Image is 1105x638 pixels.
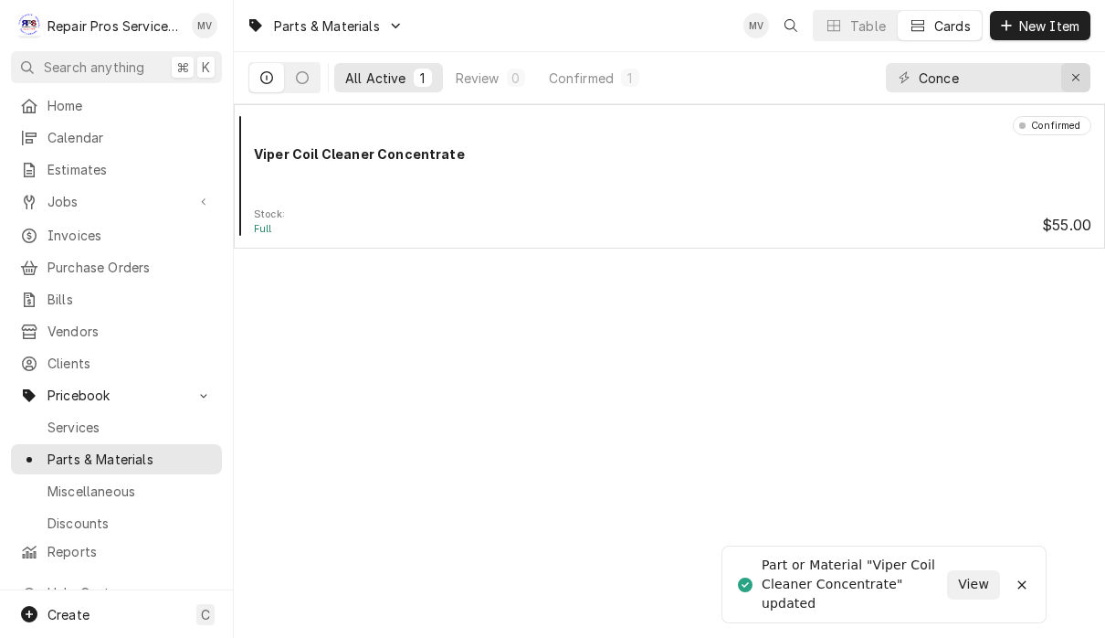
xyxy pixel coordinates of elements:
a: Go to Jobs [11,186,222,217]
div: Card Header Secondary Content [1008,116,1091,134]
div: 0 [510,69,521,88]
div: All Active [345,69,406,88]
div: Mindy Volker's Avatar [192,13,217,38]
a: Calendar [11,122,222,153]
span: Services [47,418,213,437]
span: Reports [47,542,213,561]
span: Help Center [47,583,211,602]
span: Full [254,223,272,235]
button: Open search [776,11,805,40]
a: Parts & Materials [11,444,222,474]
div: Object Title [254,144,1091,164]
div: Object Extra Context Footer Value [254,222,285,237]
a: Go to Pricebook [11,380,222,410]
a: Discounts [11,508,222,538]
span: ⌘ [176,58,189,77]
div: Table [850,16,886,36]
span: Miscellaneous [47,482,213,501]
button: Search anything⌘K [11,51,222,83]
div: Part or Material "Viper Coil Cleaner Concentrate" updated [762,556,947,613]
a: Go to Parts & Materials [239,11,411,41]
div: 1 [417,69,428,88]
div: Card Header [241,116,1098,134]
button: View [947,570,1000,600]
span: C [201,605,210,624]
a: Invoices [11,220,222,250]
div: Card Body [241,144,1098,164]
a: Estimates [11,154,222,185]
div: Repair Pros Services Inc's Avatar [16,13,42,38]
button: Erase input [1061,63,1090,92]
div: Review [456,69,500,88]
span: Create [47,607,89,622]
span: Bills [47,290,213,309]
a: Services [11,412,222,442]
div: Cards [934,16,971,36]
div: Confirmed [1026,119,1081,133]
a: Go to Help Center [11,578,222,608]
div: Object Extra Context Footer Label [254,207,285,222]
div: Confirmed [549,69,614,88]
span: Jobs [47,192,185,211]
div: Mindy Volker's Avatar [743,13,769,38]
div: R [16,13,42,38]
div: Card Footer Extra Context [254,207,285,237]
span: Search anything [44,58,144,77]
button: New Item [990,11,1090,40]
span: Pricebook [47,386,185,405]
div: Item Card: [object Object] [234,104,1105,249]
a: Home [11,90,222,121]
a: Miscellaneous [11,476,222,506]
div: Repair Pros Services Inc [47,16,182,36]
a: Bills [11,284,222,314]
a: Purchase Orders [11,252,222,282]
span: Calendar [47,128,213,147]
div: MV [192,13,217,38]
span: Invoices [47,226,213,245]
a: Clients [11,348,222,378]
span: Parts & Materials [47,450,213,469]
span: Estimates [47,160,213,179]
span: Purchase Orders [47,258,213,277]
div: Card Footer [241,207,1098,237]
div: Card Footer Primary Content [1042,215,1091,237]
input: Keyword search [919,63,1056,92]
span: New Item [1016,16,1083,36]
span: Vendors [47,322,213,341]
a: Reports [11,537,222,567]
span: Discounts [47,514,213,533]
div: Object Status [1013,116,1091,134]
div: 1 [625,69,636,88]
a: Vendors [11,316,222,346]
span: Parts & Materials [274,16,380,36]
span: View [954,575,993,594]
span: Clients [47,354,213,373]
div: MV [743,13,769,38]
span: Home [47,96,213,115]
span: K [202,58,210,77]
